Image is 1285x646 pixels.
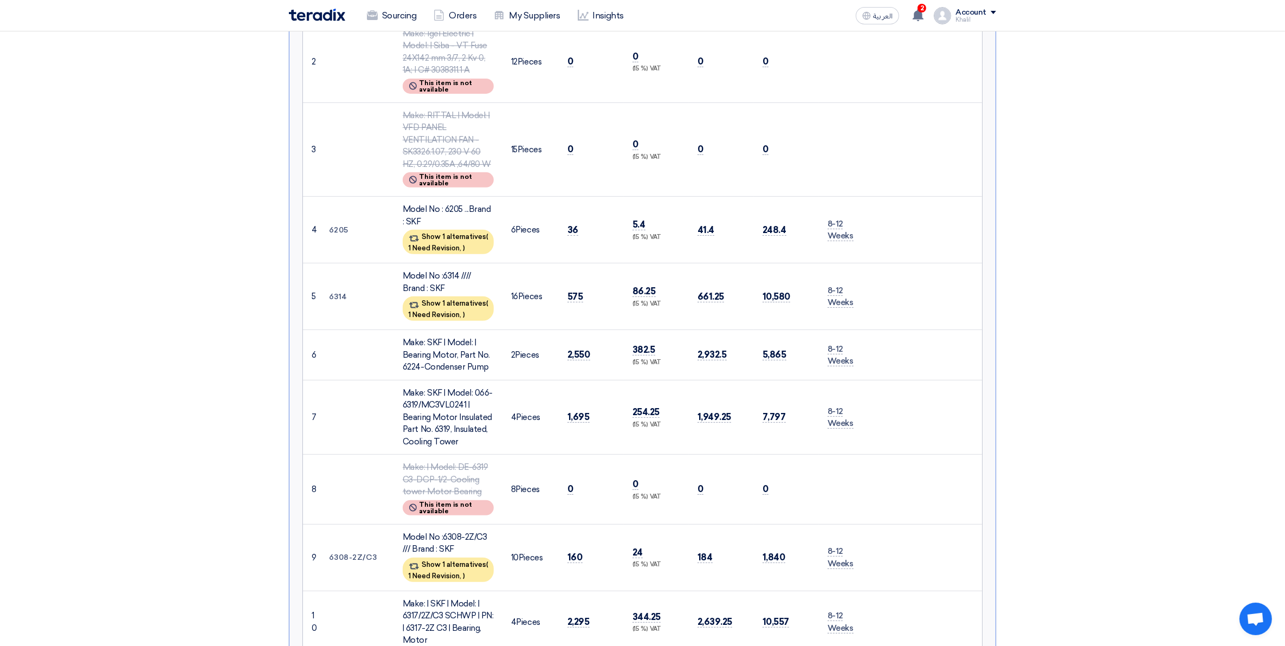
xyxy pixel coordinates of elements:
[408,311,461,319] span: 1 Need Revision,
[632,51,638,62] span: 0
[303,455,320,525] td: 8
[403,461,494,498] div: Make: | Model: DE-6319 C3-DCP-1/2-Cooling tower Motor Bearing
[698,144,703,155] span: 0
[567,483,573,495] span: 0
[632,219,645,230] span: 5.4
[463,572,465,580] span: )
[632,421,680,430] div: (15 %) VAT
[828,546,854,569] span: 8-12 Weeks
[486,560,488,569] span: (
[632,493,680,502] div: (15 %) VAT
[567,411,590,423] span: 1,695
[763,56,769,67] span: 0
[511,412,516,422] span: 4
[632,611,661,623] span: 344.25
[502,197,559,263] td: Pieces
[873,12,893,20] span: العربية
[511,553,519,563] span: 10
[698,616,732,628] span: 2,639.25
[511,57,518,67] span: 12
[502,380,559,455] td: Pieces
[502,455,559,525] td: Pieces
[485,4,569,28] a: My Suppliers
[632,358,680,367] div: (15 %) VAT
[303,102,320,197] td: 3
[419,80,487,93] span: This item is not available
[763,144,769,155] span: 0
[303,524,320,591] td: 9
[632,139,638,150] span: 0
[632,625,680,634] div: (15 %) VAT
[403,387,494,448] div: Make: SKF | Model: 066-6319/MC3VL0241 | Bearing Motor Insulated Part No. 6319, Insulated, Cooling...
[425,4,485,28] a: Orders
[632,560,680,570] div: (15 %) VAT
[463,244,465,252] span: )
[320,524,394,591] td: 6308-2Z/C3
[403,230,494,254] div: Show 1 alternatives
[403,270,494,294] div: Model No :6314 //// Brand : SKF
[567,616,590,628] span: 2,295
[632,479,638,490] span: 0
[511,617,516,627] span: 4
[511,145,518,154] span: 15
[698,291,724,302] span: 661.25
[303,263,320,330] td: 5
[828,286,854,308] span: 8-12 Weeks
[502,330,559,380] td: Pieces
[567,56,573,67] span: 0
[403,28,494,76] div: Make: Igel Electric | Model: | Siba - VT Fuse 24X142 mm 3/7, 2 Kv 0, 1A; I C# 3038311.1 A
[763,224,786,236] span: 248.4
[303,330,320,380] td: 6
[698,224,714,236] span: 41.4
[918,4,926,12] span: 2
[698,56,703,67] span: 0
[632,286,656,297] span: 86.25
[486,299,488,307] span: (
[289,9,345,21] img: Teradix logo
[403,337,494,373] div: Make: SKF | Model: | Bearing Motor, Part No. 6224-Condenser Pump
[303,21,320,102] td: 2
[698,349,727,360] span: 2,932.5
[698,411,731,423] span: 1,949.25
[419,173,487,186] span: This item is not available
[403,109,494,171] div: Make: RITTAL | Model: | VFD PANEL VENTILATION FAN -SK3326.1.07, 230 V 60 HZ, 0.29/0.35A ,64/80 W
[632,64,680,74] div: (15 %) VAT
[567,291,583,302] span: 575
[502,263,559,330] td: Pieces
[632,233,680,242] div: (15 %) VAT
[1239,603,1272,635] div: Open chat
[698,552,713,563] span: 184
[955,8,986,17] div: Account
[408,572,461,580] span: 1 Need Revision,
[763,411,786,423] span: 7,797
[763,552,785,563] span: 1,840
[511,350,515,360] span: 2
[419,501,487,514] span: This item is not available
[567,224,578,236] span: 36
[632,300,680,309] div: (15 %) VAT
[511,292,518,301] span: 16
[567,552,583,563] span: 160
[502,102,559,197] td: Pieces
[698,483,703,495] span: 0
[763,483,769,495] span: 0
[828,611,854,634] span: 8-12 Weeks
[303,197,320,263] td: 4
[463,311,465,319] span: )
[828,344,854,367] span: 8-12 Weeks
[511,484,516,494] span: 8
[632,153,680,162] div: (15 %) VAT
[828,219,854,242] span: 8-12 Weeks
[632,406,660,418] span: 254.25
[569,4,632,28] a: Insights
[934,7,951,24] img: profile_test.png
[403,296,494,321] div: Show 1 alternatives
[567,144,573,155] span: 0
[763,349,786,360] span: 5,865
[320,263,394,330] td: 6314
[955,17,996,23] div: Khalil
[502,524,559,591] td: Pieces
[567,349,590,360] span: 2,550
[358,4,425,28] a: Sourcing
[403,531,494,555] div: Model No :6308-2Z/C3 /// Brand : SKF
